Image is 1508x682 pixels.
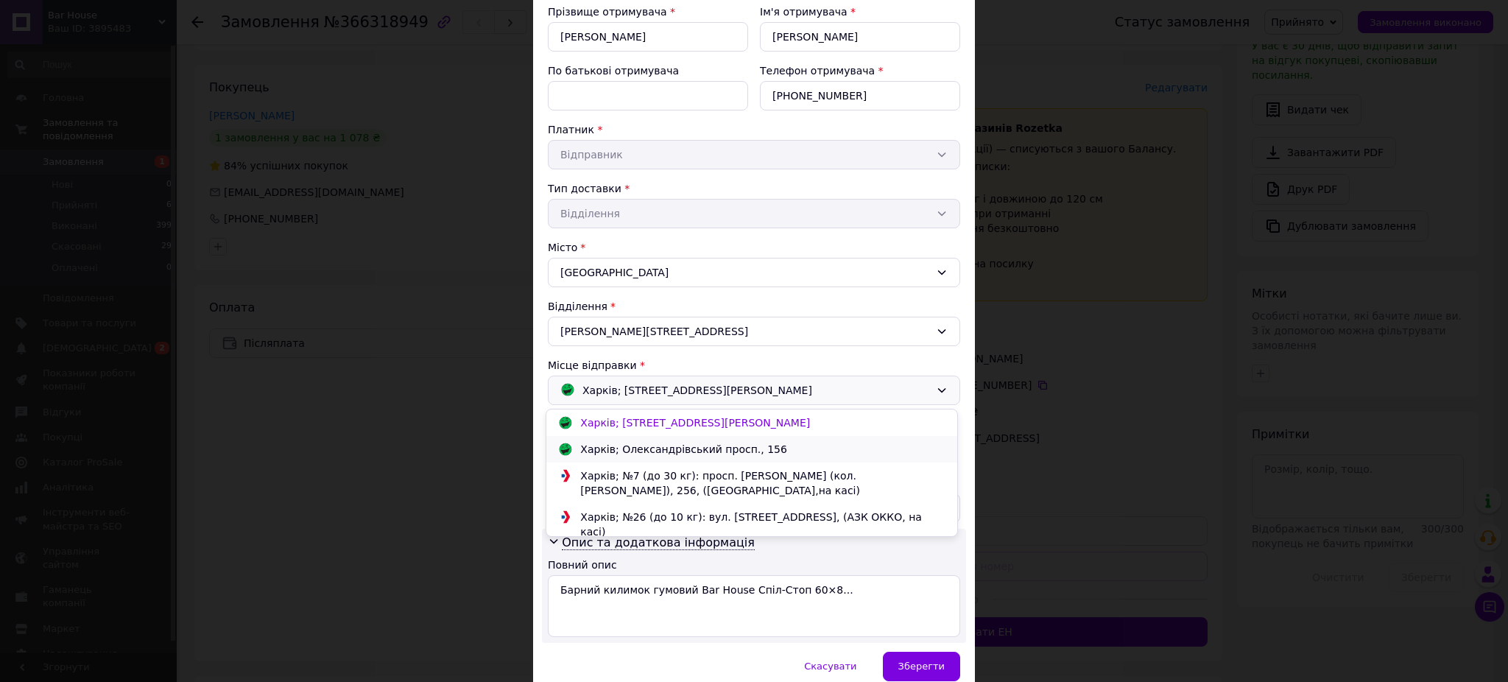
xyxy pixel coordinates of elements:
[582,382,812,398] span: Харків; [STREET_ADDRESS][PERSON_NAME]
[548,559,617,571] label: Повний опис
[804,661,856,672] span: Скасувати
[548,575,960,637] textarea: Барний килимок гумовий Bar House Спіл-Стоп 60×8...
[580,417,810,429] span: Харків; [STREET_ADDRESS][PERSON_NAME]
[548,65,679,77] label: По батькові отримувача
[760,6,848,18] label: Ім'я отримувача
[548,299,960,314] div: Відділення
[577,468,949,498] div: Харків; №7 (до 30 кг): просп. [PERSON_NAME] (кол.[PERSON_NAME]), 256, ([GEOGRAPHIC_DATA],на касі)
[548,258,960,287] div: [GEOGRAPHIC_DATA]
[548,240,960,255] div: Місто
[562,535,755,550] span: Опис та додаткова інформація
[548,317,960,346] div: [PERSON_NAME][STREET_ADDRESS]
[760,81,960,110] input: +380
[548,6,667,18] label: Прізвище отримувача
[548,358,960,373] div: Місце відправки
[548,181,960,196] div: Тип доставки
[548,122,960,137] div: Платник
[577,442,791,457] div: Харків; Олександрівський просп., 156
[577,510,949,539] div: Харків; №26 (до 10 кг): вул. [STREET_ADDRESS], (АЗК ОККО, на касі)
[760,65,875,77] label: Телефон отримувача
[898,661,945,672] span: Зберегти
